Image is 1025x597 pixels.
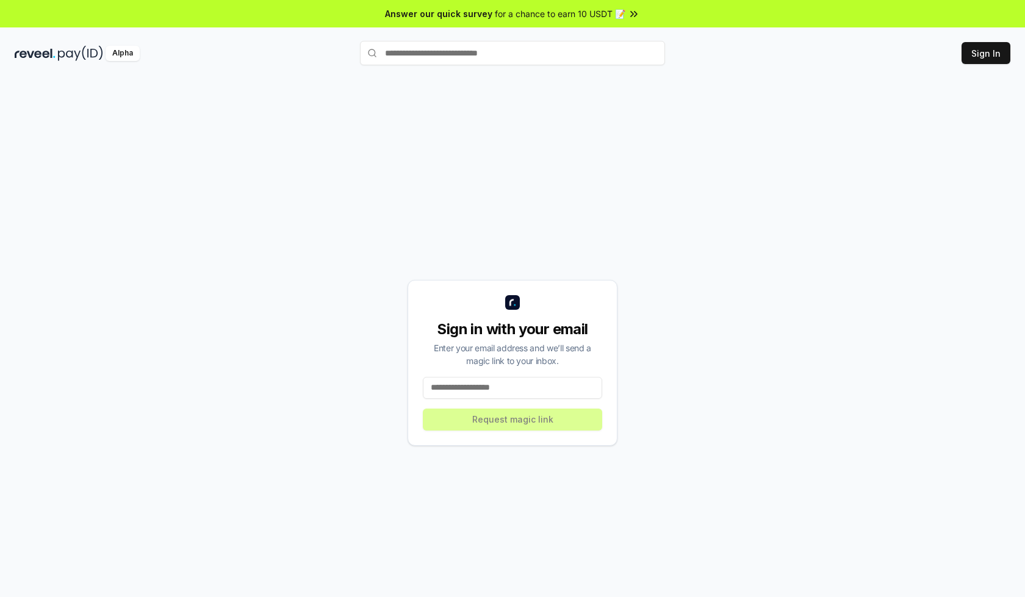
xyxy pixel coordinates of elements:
[58,46,103,61] img: pay_id
[423,341,602,367] div: Enter your email address and we’ll send a magic link to your inbox.
[385,7,492,20] span: Answer our quick survey
[106,46,140,61] div: Alpha
[15,46,56,61] img: reveel_dark
[423,320,602,339] div: Sign in with your email
[962,42,1010,64] button: Sign In
[505,295,520,310] img: logo_small
[495,7,625,20] span: for a chance to earn 10 USDT 📝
